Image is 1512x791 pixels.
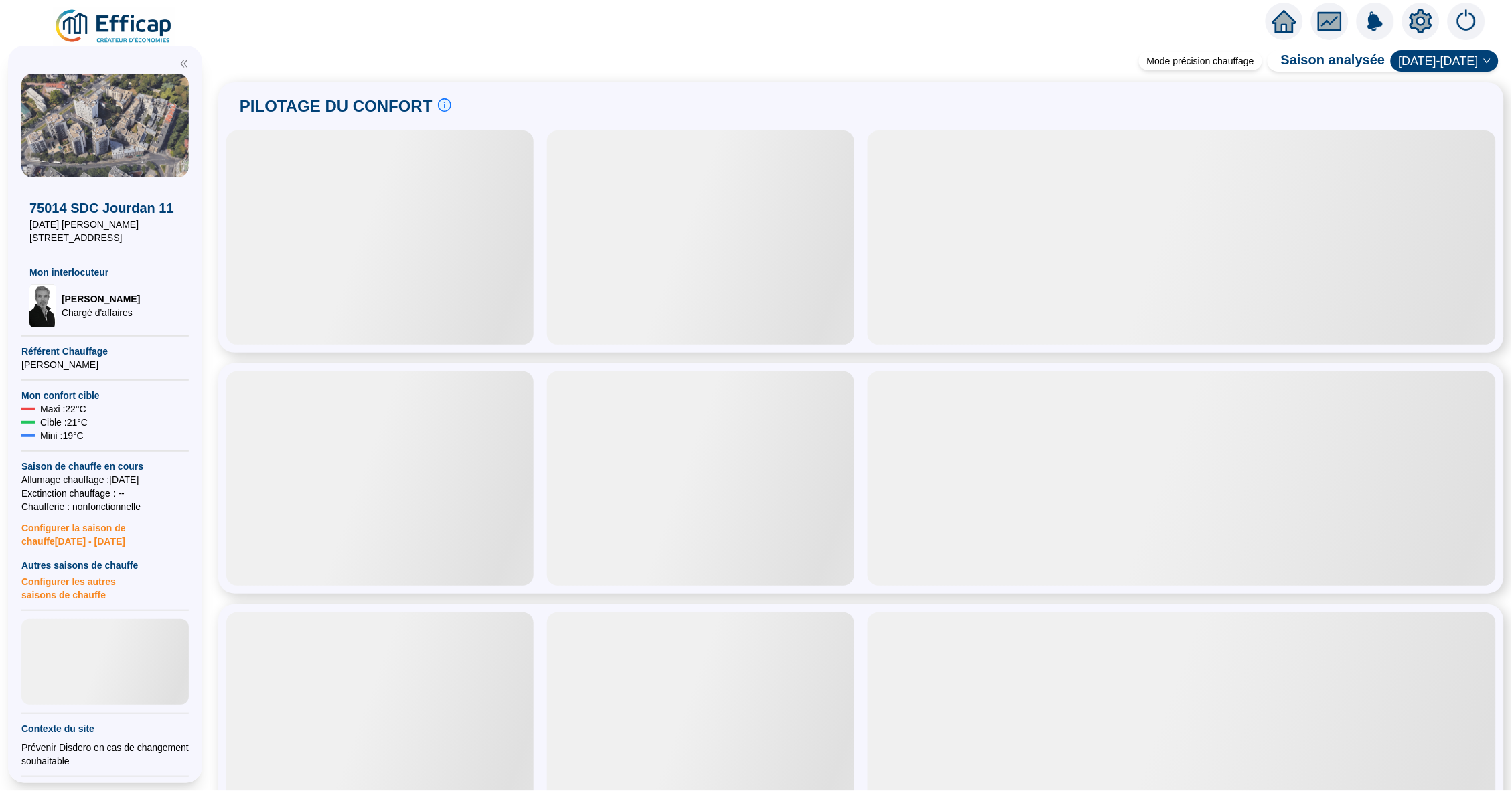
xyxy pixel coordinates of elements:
[179,59,189,68] span: double-left
[40,416,88,429] span: Cible : 21 °C
[438,98,451,112] span: info-circle
[1483,57,1491,65] span: down
[40,402,86,416] span: Maxi : 22 °C
[1139,52,1262,70] div: Mode précision chauffage
[21,345,189,358] span: Référent Chauffage
[21,358,189,371] span: [PERSON_NAME]
[29,199,181,217] span: 75014 SDC Jourdan 11
[29,266,181,279] span: Mon interlocuteur
[21,559,189,572] span: Autres saisons de chauffe
[21,500,189,513] span: Chaufferie : non fonctionnelle
[21,487,189,500] span: Exctinction chauffage : --
[1357,3,1394,40] img: alerts
[21,473,189,487] span: Allumage chauffage : [DATE]
[1318,9,1342,33] span: fund
[29,284,56,327] img: Chargé d'affaires
[29,231,181,244] span: [STREET_ADDRESS]
[54,8,175,46] img: efficap energie logo
[21,572,189,602] span: Configurer les autres saisons de chauffe
[21,389,189,402] span: Mon confort cible
[1268,50,1385,72] span: Saison analysée
[1399,51,1491,71] span: 2024-2025
[21,513,189,548] span: Configurer la saison de chauffe [DATE] - [DATE]
[240,96,433,117] span: PILOTAGE DU CONFORT
[21,460,189,473] span: Saison de chauffe en cours
[40,429,84,442] span: Mini : 19 °C
[62,306,140,319] span: Chargé d'affaires
[29,217,181,231] span: [DATE] [PERSON_NAME]
[21,741,189,768] div: Prévenir Disdero en cas de changement souhaitable
[1448,3,1485,40] img: alerts
[21,722,189,735] span: Contexte du site
[1409,9,1433,33] span: setting
[62,292,140,306] span: [PERSON_NAME]
[1272,9,1296,33] span: home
